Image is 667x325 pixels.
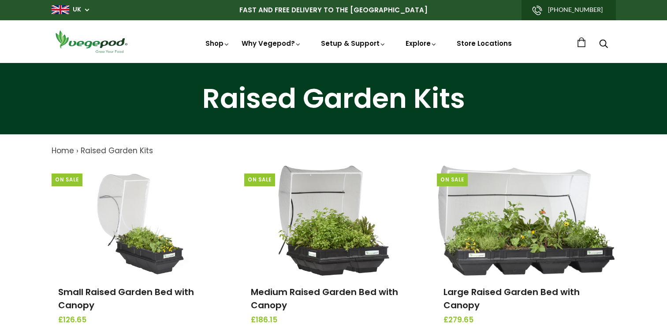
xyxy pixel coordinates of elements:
[73,5,81,14] a: UK
[438,166,615,276] img: Large Raised Garden Bed with Canopy
[52,145,74,156] a: Home
[443,286,580,311] a: Large Raised Garden Bed with Canopy
[205,39,230,48] a: Shop
[457,39,512,48] a: Store Locations
[599,40,608,49] a: Search
[242,39,302,48] a: Why Vegepod?
[76,145,78,156] span: ›
[88,166,193,276] img: Small Raised Garden Bed with Canopy
[406,39,437,48] a: Explore
[81,145,153,156] a: Raised Garden Kits
[52,29,131,54] img: Vegepod
[52,5,69,14] img: gb_large.png
[52,145,616,157] nav: breadcrumbs
[58,286,194,311] a: Small Raised Garden Bed with Canopy
[321,39,386,48] a: Setup & Support
[278,166,390,276] img: Medium Raised Garden Bed with Canopy
[11,85,656,112] h1: Raised Garden Kits
[251,286,398,311] a: Medium Raised Garden Bed with Canopy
